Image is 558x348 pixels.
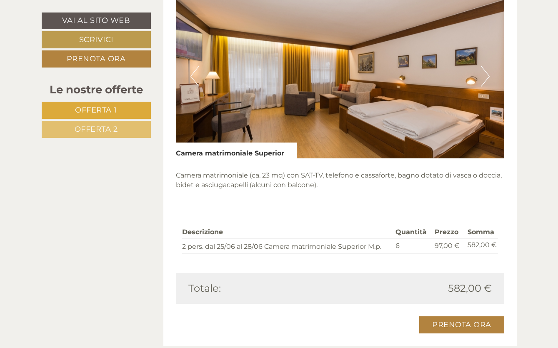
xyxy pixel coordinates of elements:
th: Somma [464,226,498,239]
a: Vai al sito web [42,13,151,29]
td: 582,00 € [464,239,498,254]
a: Scrivici [42,31,151,48]
small: 16:24 [13,40,140,46]
td: 6 [392,239,431,254]
th: Prezzo [431,226,464,239]
div: Buon giorno, come possiamo aiutarla? [6,23,144,48]
span: Offerta 1 [75,105,117,115]
button: Previous [190,66,199,87]
div: Camera matrimoniale Superior [176,143,297,158]
p: Camera matrimoniale (ca. 23 mq) con SAT-TV, telefono e cassaforte, bagno dotato di vasca o doccia... [176,171,504,190]
div: Le nostre offerte [42,82,151,98]
th: Descrizione [182,226,392,239]
a: Prenota ora [419,316,504,333]
th: Quantità [392,226,431,239]
button: Next [481,66,490,87]
td: 2 pers. dal 25/06 al 28/06 Camera matrimoniale Superior M.p. [182,239,392,254]
div: Totale: [182,281,340,295]
span: 582,00 € [448,281,492,295]
div: Hotel [PERSON_NAME] [13,24,140,31]
div: [DATE] [148,6,180,20]
span: Offerta 2 [75,125,118,134]
button: Invia [280,217,329,234]
span: 97,00 € [435,242,460,250]
a: Prenota ora [42,50,151,68]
